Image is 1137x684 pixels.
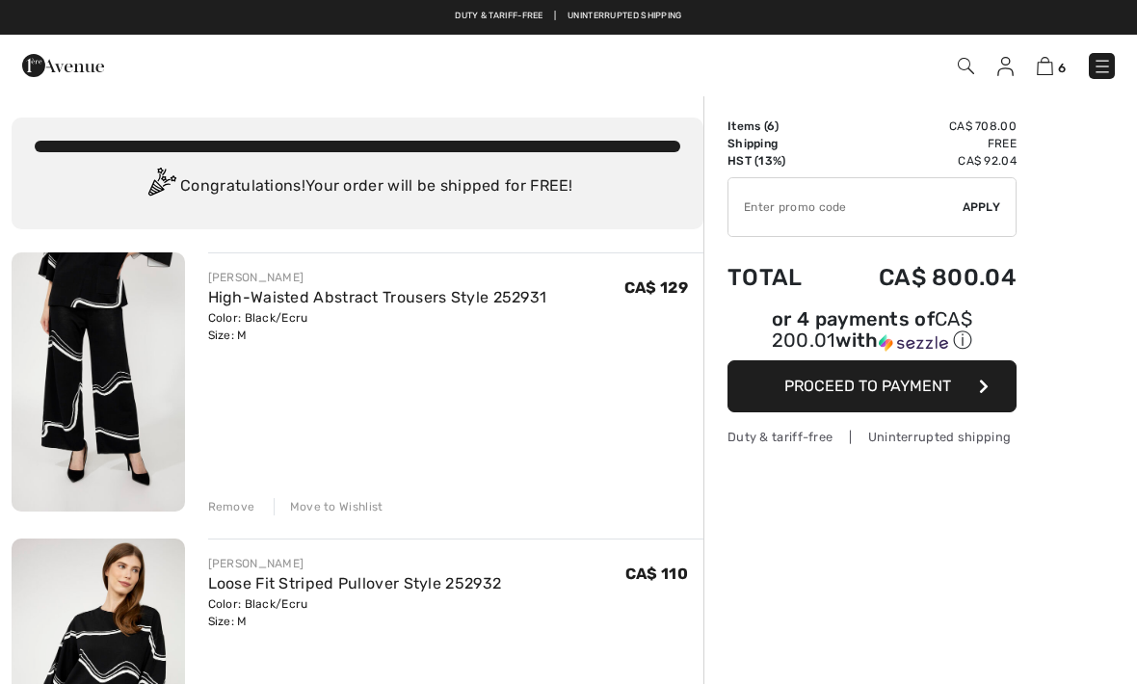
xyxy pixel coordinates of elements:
[208,309,547,344] div: Color: Black/Ecru Size: M
[1037,57,1053,75] img: Shopping Bag
[829,118,1017,135] td: CA$ 708.00
[784,377,951,395] span: Proceed to Payment
[624,278,688,297] span: CA$ 129
[727,152,829,170] td: HST (13%)
[208,498,255,515] div: Remove
[958,58,974,74] img: Search
[22,46,104,85] img: 1ère Avenue
[879,334,948,352] img: Sezzle
[727,428,1017,446] div: Duty & tariff-free | Uninterrupted shipping
[829,245,1017,310] td: CA$ 800.04
[727,310,1017,360] div: or 4 payments ofCA$ 200.01withSezzle Click to learn more about Sezzle
[727,118,829,135] td: Items ( )
[208,574,502,592] a: Loose Fit Striped Pullover Style 252932
[727,245,829,310] td: Total
[142,168,180,206] img: Congratulation2.svg
[12,252,185,512] img: High-Waisted Abstract Trousers Style 252931
[772,307,972,352] span: CA$ 200.01
[1037,54,1066,77] a: 6
[208,595,502,630] div: Color: Black/Ecru Size: M
[997,57,1014,76] img: My Info
[274,498,383,515] div: Move to Wishlist
[22,55,104,73] a: 1ère Avenue
[728,178,963,236] input: Promo code
[829,152,1017,170] td: CA$ 92.04
[625,565,688,583] span: CA$ 110
[208,555,502,572] div: [PERSON_NAME]
[727,310,1017,354] div: or 4 payments of with
[829,135,1017,152] td: Free
[767,119,775,133] span: 6
[1058,61,1066,75] span: 6
[1093,57,1112,76] img: Menu
[963,198,1001,216] span: Apply
[35,168,680,206] div: Congratulations! Your order will be shipped for FREE!
[727,135,829,152] td: Shipping
[208,288,547,306] a: High-Waisted Abstract Trousers Style 252931
[208,269,547,286] div: [PERSON_NAME]
[727,360,1017,412] button: Proceed to Payment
